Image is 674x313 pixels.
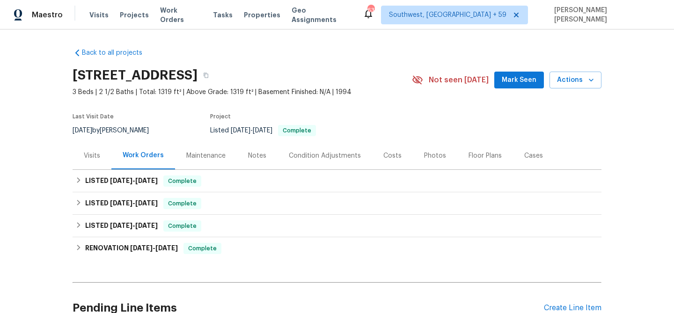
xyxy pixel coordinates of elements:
[164,199,200,208] span: Complete
[164,176,200,186] span: Complete
[389,10,506,20] span: Southwest, [GEOGRAPHIC_DATA] + 59
[557,74,594,86] span: Actions
[164,221,200,231] span: Complete
[110,177,132,184] span: [DATE]
[84,151,100,160] div: Visits
[110,222,158,229] span: -
[198,67,214,84] button: Copy Address
[73,192,601,215] div: LISTED [DATE]-[DATE]Complete
[289,151,361,160] div: Condition Adjustments
[186,151,226,160] div: Maintenance
[184,244,220,253] span: Complete
[248,151,266,160] div: Notes
[120,10,149,20] span: Projects
[544,304,601,313] div: Create Line Item
[130,245,153,251] span: [DATE]
[73,215,601,237] div: LISTED [DATE]-[DATE]Complete
[292,6,352,24] span: Geo Assignments
[73,71,198,80] h2: [STREET_ADDRESS]
[73,125,160,136] div: by [PERSON_NAME]
[213,12,233,18] span: Tasks
[231,127,250,134] span: [DATE]
[367,6,374,15] div: 637
[244,10,280,20] span: Properties
[73,127,92,134] span: [DATE]
[85,198,158,209] h6: LISTED
[85,243,178,254] h6: RENOVATION
[73,87,412,97] span: 3 Beds | 2 1/2 Baths | Total: 1319 ft² | Above Grade: 1319 ft² | Basement Finished: N/A | 1994
[135,177,158,184] span: [DATE]
[279,128,315,133] span: Complete
[494,72,544,89] button: Mark Seen
[85,175,158,187] h6: LISTED
[73,237,601,260] div: RENOVATION [DATE]-[DATE]Complete
[32,10,63,20] span: Maestro
[550,6,660,24] span: [PERSON_NAME] [PERSON_NAME]
[73,170,601,192] div: LISTED [DATE]-[DATE]Complete
[135,222,158,229] span: [DATE]
[253,127,272,134] span: [DATE]
[130,245,178,251] span: -
[135,200,158,206] span: [DATE]
[469,151,502,160] div: Floor Plans
[73,48,162,58] a: Back to all projects
[524,151,543,160] div: Cases
[502,74,536,86] span: Mark Seen
[73,114,114,119] span: Last Visit Date
[429,75,489,85] span: Not seen [DATE]
[110,222,132,229] span: [DATE]
[210,114,231,119] span: Project
[110,200,158,206] span: -
[424,151,446,160] div: Photos
[155,245,178,251] span: [DATE]
[85,220,158,232] h6: LISTED
[231,127,272,134] span: -
[89,10,109,20] span: Visits
[110,177,158,184] span: -
[160,6,202,24] span: Work Orders
[110,200,132,206] span: [DATE]
[210,127,316,134] span: Listed
[383,151,402,160] div: Costs
[549,72,601,89] button: Actions
[123,151,164,160] div: Work Orders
